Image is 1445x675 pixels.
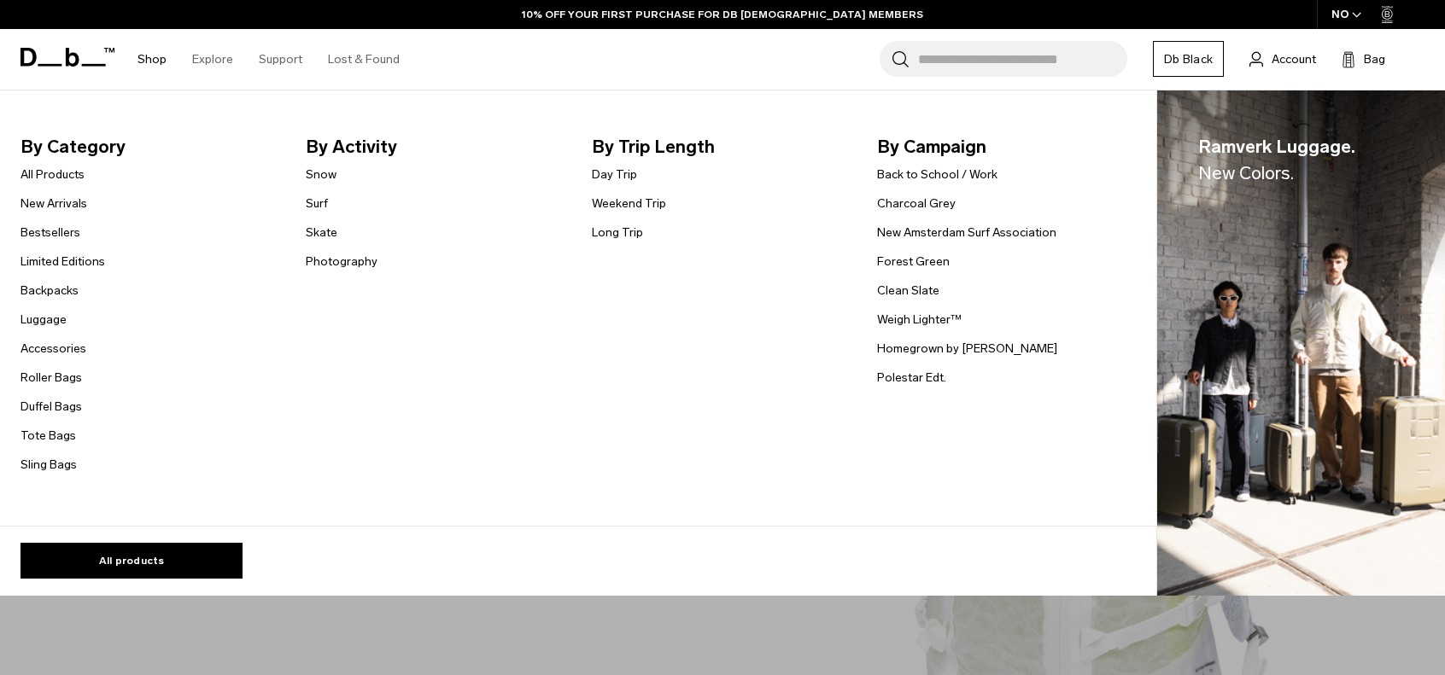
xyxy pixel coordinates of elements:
a: 10% OFF YOUR FIRST PURCHASE FOR DB [DEMOGRAPHIC_DATA] MEMBERS [522,7,923,22]
a: Roller Bags [20,369,82,387]
a: Forest Green [877,253,950,271]
button: Bag [1342,49,1385,69]
a: Clean Slate [877,282,939,300]
a: Support [259,29,302,90]
a: Back to School / Work [877,166,997,183]
a: Tote Bags [20,427,76,445]
a: Ramverk Luggage.New Colors. Db [1157,90,1445,596]
a: Day Trip [592,166,637,183]
a: Lost & Found [328,29,400,90]
a: Surf [306,195,328,212]
span: Bag [1364,50,1385,68]
span: Account [1272,50,1316,68]
a: Duffel Bags [20,398,82,416]
a: Homegrown by [PERSON_NAME] [877,340,1057,358]
a: Accessories [20,340,86,358]
span: By Trip Length [592,133,850,160]
a: Weekend Trip [592,195,666,212]
a: Bestsellers [20,224,80,241]
a: New Amsterdam Surf Association [877,224,1056,241]
a: Charcoal Grey [877,195,956,212]
a: Shop [137,29,167,90]
a: New Arrivals [20,195,87,212]
nav: Main Navigation [125,29,412,90]
span: New Colors. [1198,162,1294,183]
span: Ramverk Luggage. [1198,133,1355,187]
a: Snow [306,166,336,183]
a: Polestar Edt. [877,369,946,387]
span: By Campaign [877,133,1135,160]
a: Luggage [20,311,67,329]
a: Limited Editions [20,253,105,271]
a: Explore [192,29,233,90]
span: By Activity [306,133,564,160]
a: Weigh Lighter™ [877,311,962,329]
a: All products [20,543,243,579]
a: Photography [306,253,377,271]
a: Long Trip [592,224,643,241]
a: Sling Bags [20,456,77,474]
img: Db [1157,90,1445,596]
a: Db Black [1153,41,1224,77]
span: By Category [20,133,278,160]
a: All Products [20,166,85,183]
a: Skate [306,224,337,241]
a: Backpacks [20,282,79,300]
a: Account [1249,49,1316,69]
